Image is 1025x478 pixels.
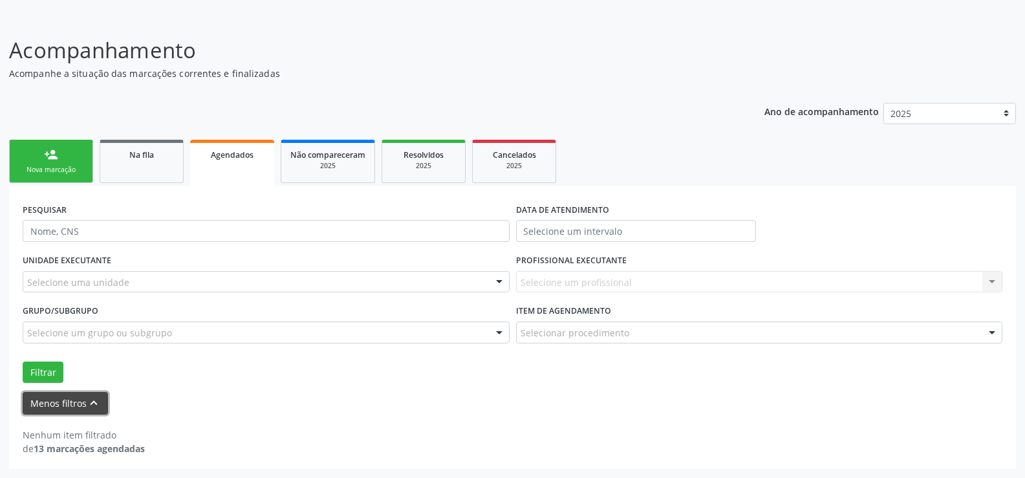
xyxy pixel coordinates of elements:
[23,200,67,220] label: PESQUISAR
[290,149,365,160] span: Não compareceram
[27,326,172,340] span: Selecione um grupo ou subgrupo
[9,67,714,80] p: Acompanhe a situação das marcações correntes e finalizadas
[521,326,629,340] span: Selecionar procedimento
[129,149,154,160] span: Na fila
[9,34,714,67] p: Acompanhamento
[404,149,444,160] span: Resolvidos
[764,103,879,119] p: Ano de acompanhamento
[23,301,98,321] label: Grupo/Subgrupo
[290,161,365,171] div: 2025
[44,147,58,162] div: person_add
[211,149,254,160] span: Agendados
[19,165,83,175] div: Nova marcação
[516,200,609,220] label: DATA DE ATENDIMENTO
[23,251,111,271] label: UNIDADE EXECUTANTE
[23,362,63,384] button: Filtrar
[27,276,129,289] span: Selecione uma unidade
[391,161,456,171] div: 2025
[23,392,108,415] button: Menos filtroskeyboard_arrow_up
[482,161,546,171] div: 2025
[23,442,145,455] div: de
[493,149,536,160] span: Cancelados
[516,251,627,271] label: PROFISSIONAL EXECUTANTE
[516,220,756,242] input: Selecione um intervalo
[34,442,145,455] strong: 13 marcações agendadas
[23,428,145,442] div: Nenhum item filtrado
[87,396,101,410] i: keyboard_arrow_up
[516,301,611,321] label: Item de agendamento
[23,220,510,242] input: Nome, CNS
